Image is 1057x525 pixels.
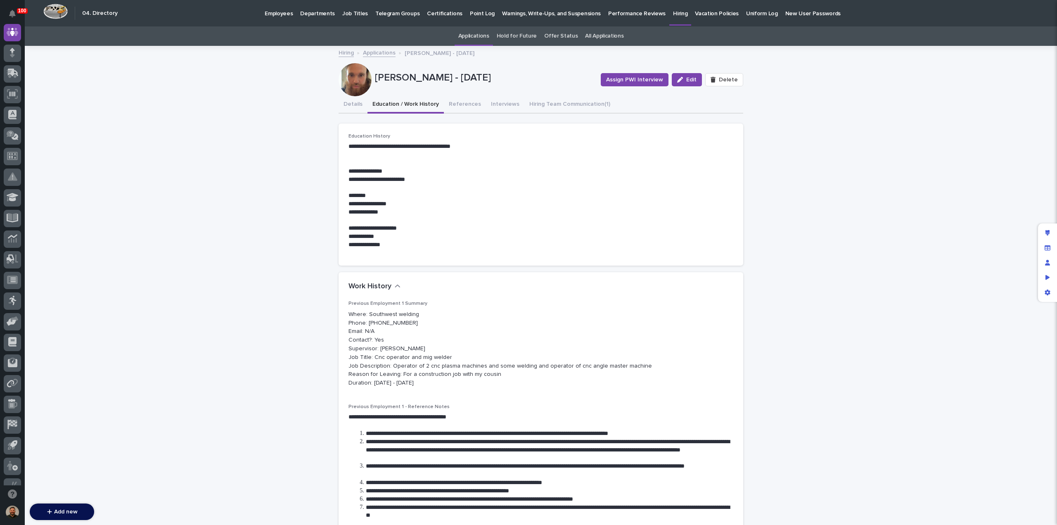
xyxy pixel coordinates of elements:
[8,92,23,107] img: 1736555164131-43832dd5-751b-4058-ba23-39d91318e5a0
[28,92,135,100] div: Start new chat
[686,77,697,83] span: Edit
[339,48,354,57] a: Hiring
[4,504,21,521] button: users-avatar
[1040,240,1055,255] div: Manage fields and data
[8,33,150,46] p: Welcome 👋
[21,66,136,75] input: Clear
[339,96,367,114] button: Details
[367,96,444,114] button: Education / Work History
[444,96,486,114] button: References
[348,282,401,291] button: Work History
[705,73,743,86] button: Delete
[375,72,594,84] p: [PERSON_NAME] - [DATE]
[524,96,615,114] button: Hiring Team Communication (1)
[348,310,733,387] p: Where: Southwest welding Phone: [PHONE_NUMBER] Email: N/A Contact?: Yes Supervisor: [PERSON_NAME]...
[486,96,524,114] button: Interviews
[5,129,48,144] a: 📖Help Docs
[719,77,738,83] span: Delete
[458,26,489,46] a: Applications
[28,100,104,107] div: We're available if you need us!
[544,26,578,46] a: Offer Status
[8,133,15,140] div: 📖
[606,76,663,84] span: Assign PWI Interview
[82,153,100,159] span: Pylon
[82,10,118,17] h2: 04. Directory
[1040,285,1055,300] div: App settings
[18,8,26,14] p: 100
[4,5,21,22] button: Notifications
[17,133,45,141] span: Help Docs
[58,152,100,159] a: Powered byPylon
[1040,270,1055,285] div: Preview as
[43,4,68,19] img: Workspace Logo
[10,10,21,23] div: Notifications100
[405,48,474,57] p: [PERSON_NAME] - [DATE]
[348,134,390,139] span: Education History
[585,26,623,46] a: All Applications
[1040,226,1055,240] div: Edit layout
[348,301,427,306] span: Previous Employment 1 Summary
[140,94,150,104] button: Start new chat
[30,504,94,520] button: Add new
[8,8,25,24] img: Stacker
[1040,255,1055,270] div: Manage users
[497,26,537,46] a: Hold for Future
[601,73,668,86] button: Assign PWI Interview
[8,46,150,59] p: How can we help?
[348,282,391,291] h2: Work History
[672,73,702,86] button: Edit
[363,48,396,57] a: Applications
[348,404,450,409] span: Previous Employment 1 - Reference Notes
[4,485,21,503] button: Open support chat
